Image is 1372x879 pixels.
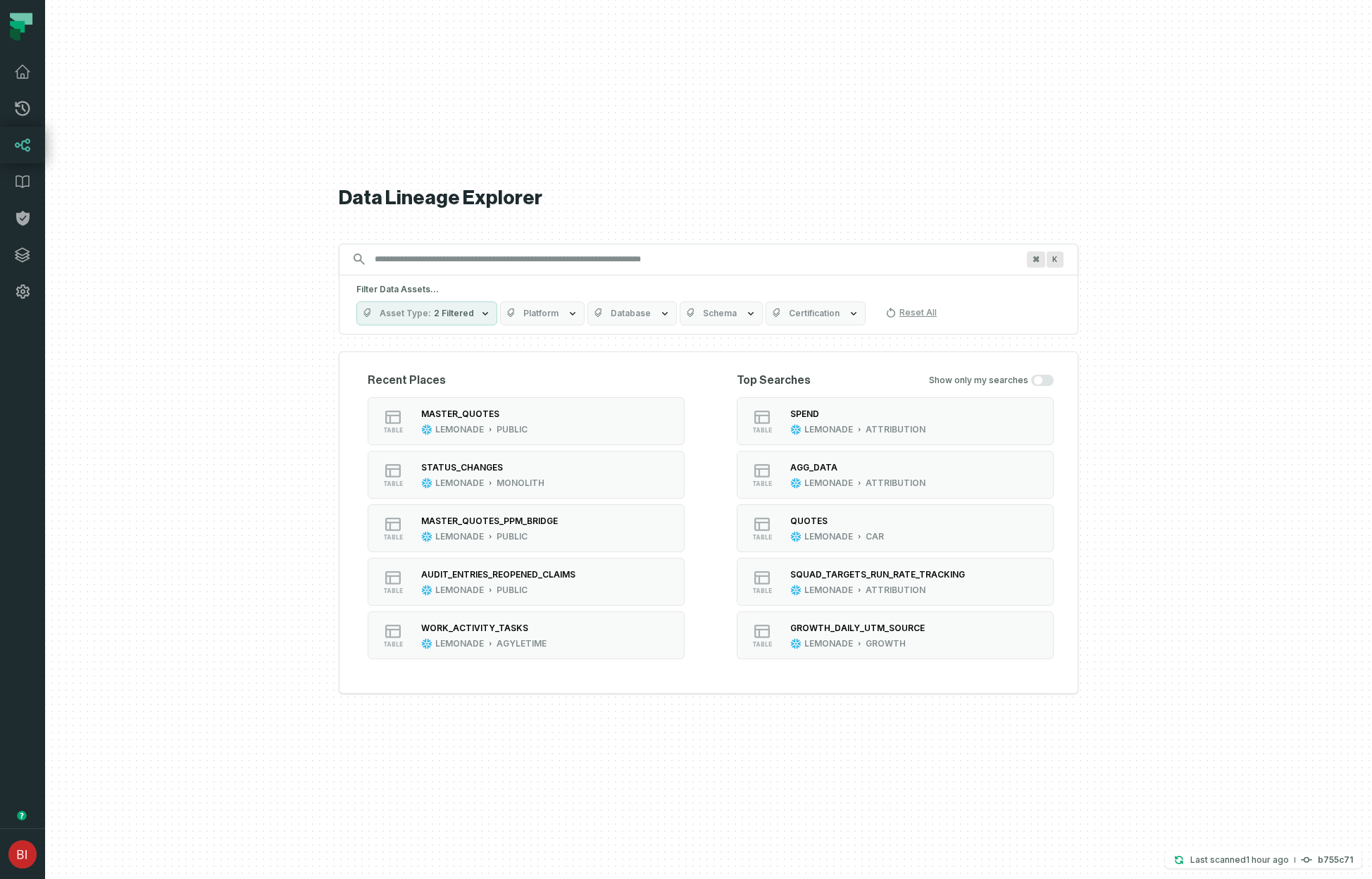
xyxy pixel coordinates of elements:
h1: Data Lineage Explorer [339,186,1078,211]
div: Tooltip anchor [15,809,28,822]
h4: b755c71 [1318,856,1353,864]
p: Last scanned [1190,853,1289,867]
relative-time: Oct 15, 2025, 2:59 PM EDT [1246,854,1289,865]
span: Press ⌘ + K to focus the search bar [1027,251,1045,268]
img: avatar of ben inbar [8,840,37,868]
button: Last scanned[DATE] 2:59:42 PMb755c71 [1165,852,1361,868]
span: Press ⌘ + K to focus the search bar [1047,251,1064,268]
